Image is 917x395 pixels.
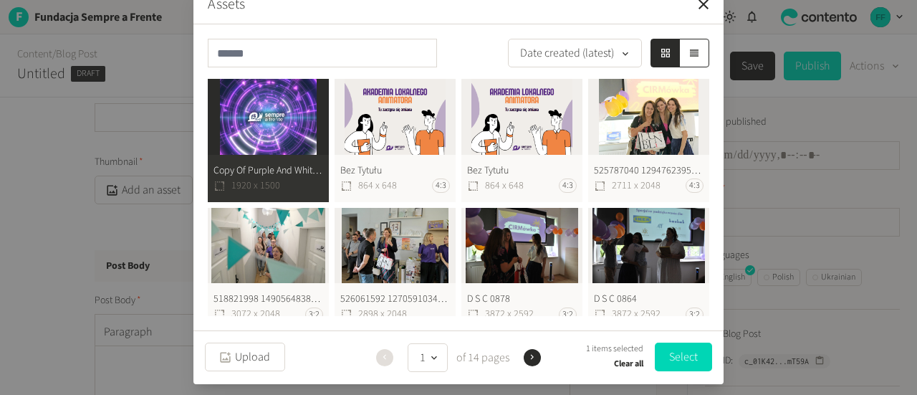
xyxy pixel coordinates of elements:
span: of 14 pages [453,349,509,366]
button: Date created (latest) [508,39,642,67]
button: 1 [408,343,448,372]
button: Upload [205,343,285,371]
span: 1 items selected [586,343,643,356]
button: Select [655,343,712,371]
button: Clear all [614,356,643,373]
